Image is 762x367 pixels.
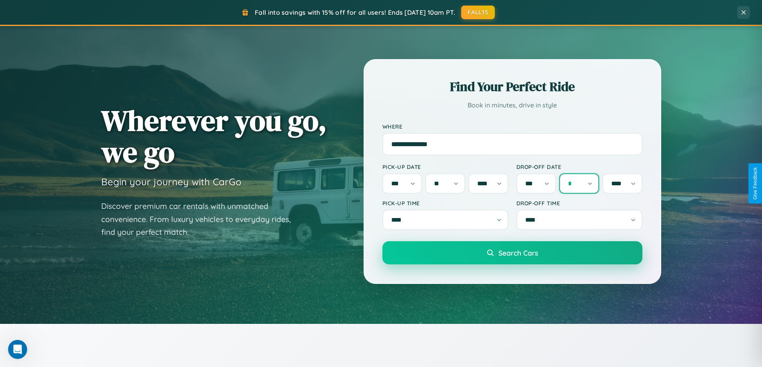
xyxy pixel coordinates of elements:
span: Search Cars [498,248,538,257]
h3: Begin your journey with CarGo [101,176,242,188]
label: Pick-up Date [382,163,508,170]
p: Discover premium car rentals with unmatched convenience. From luxury vehicles to everyday rides, ... [101,200,301,239]
label: Where [382,123,642,130]
button: FALL15 [461,6,495,19]
label: Drop-off Time [516,200,642,206]
p: Book in minutes, drive in style [382,99,642,111]
div: Give Feedback [752,167,758,200]
h1: Wherever you go, we go [101,105,327,168]
span: Fall into savings with 15% off for all users! Ends [DATE] 10am PT. [255,8,455,16]
label: Pick-up Time [382,200,508,206]
iframe: Intercom live chat [8,340,27,359]
button: Search Cars [382,241,642,264]
h2: Find Your Perfect Ride [382,78,642,95]
label: Drop-off Date [516,163,642,170]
